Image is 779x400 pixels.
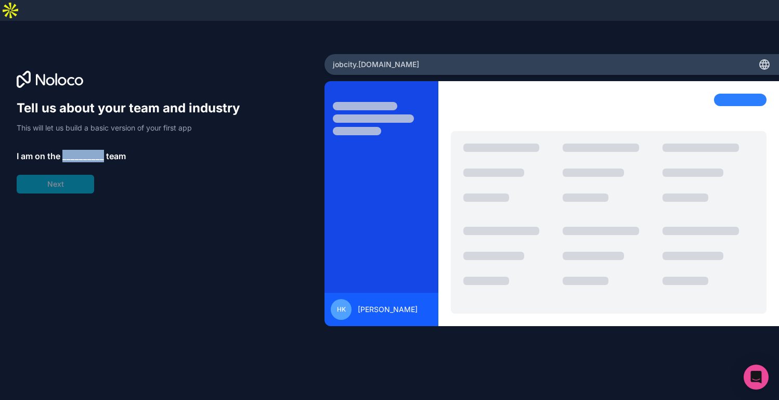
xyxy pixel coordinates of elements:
span: I am on the [17,150,60,162]
span: [PERSON_NAME] [358,304,418,315]
h1: Tell us about your team and industry [17,100,250,117]
span: __________ [62,150,104,162]
span: HK [337,305,346,314]
p: This will let us build a basic version of your first app [17,123,250,133]
span: team [106,150,126,162]
span: jobcity .[DOMAIN_NAME] [333,59,419,70]
div: Open Intercom Messenger [744,365,769,390]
